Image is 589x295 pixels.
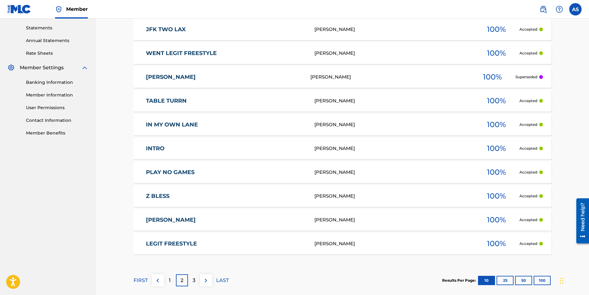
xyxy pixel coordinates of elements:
p: Accepted [519,193,537,199]
img: help [556,6,563,13]
p: Results Per Page: [442,278,477,283]
img: search [540,6,547,13]
span: 100 % [487,119,506,130]
p: Accepted [519,27,537,32]
div: User Menu [569,3,582,15]
div: Help [553,3,566,15]
a: [PERSON_NAME] [146,216,306,224]
a: LEGIT FREESTYLE [146,240,306,247]
div: [PERSON_NAME] [314,97,473,105]
span: 100 % [487,48,506,59]
p: Superseded [515,74,537,80]
a: Banking Information [26,79,88,86]
a: User Permissions [26,105,88,111]
span: Member Settings [20,64,64,71]
iframe: Resource Center [572,196,589,246]
span: 100 % [487,238,506,249]
p: Accepted [519,146,537,151]
a: PLAY NO GAMES [146,169,306,176]
a: [PERSON_NAME] [146,74,302,81]
div: [PERSON_NAME] [310,74,469,81]
a: Member Information [26,92,88,98]
div: [PERSON_NAME] [314,216,473,224]
img: right [202,277,210,284]
a: JFK TWO LAX [146,26,306,33]
a: Public Search [537,3,549,15]
iframe: Chat Widget [558,265,589,295]
span: 100 % [487,143,506,154]
p: Accepted [519,50,537,56]
img: left [154,277,161,284]
a: Member Benefits [26,130,88,136]
span: 100 % [483,71,502,83]
div: [PERSON_NAME] [314,193,473,200]
img: MLC Logo [7,5,31,14]
div: [PERSON_NAME] [314,240,473,247]
div: [PERSON_NAME] [314,50,473,57]
p: 3 [193,277,195,284]
span: 100 % [487,24,506,35]
button: 100 [534,276,551,285]
a: WENT LEGIT FREESTYLE [146,50,306,57]
p: Accepted [519,169,537,175]
span: 100 % [487,95,506,106]
p: Accepted [519,122,537,127]
p: Accepted [519,98,537,104]
a: Annual Statements [26,37,88,44]
button: 25 [497,276,514,285]
a: TABLE TURRN [146,97,306,105]
a: Contact Information [26,117,88,124]
div: [PERSON_NAME] [314,145,473,152]
div: [PERSON_NAME] [314,121,473,128]
span: Member [66,6,88,13]
span: 100 % [487,167,506,178]
a: IN MY OWN LANE [146,121,306,128]
div: [PERSON_NAME] [314,26,473,33]
a: Z BLESS [146,193,306,200]
a: Statements [26,25,88,31]
p: 1 [169,277,171,284]
img: Member Settings [7,64,15,71]
a: INTRO [146,145,306,152]
div: [PERSON_NAME] [314,169,473,176]
img: expand [81,64,88,71]
span: 100 % [487,214,506,225]
p: LAST [216,277,229,284]
p: Accepted [519,241,537,246]
button: 50 [515,276,532,285]
a: Rate Sheets [26,50,88,57]
span: 100 % [487,190,506,202]
img: Top Rightsholder [55,6,62,13]
button: 10 [478,276,495,285]
p: FIRST [134,277,148,284]
div: Drag [560,271,564,290]
p: 2 [181,277,183,284]
p: Accepted [519,217,537,223]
